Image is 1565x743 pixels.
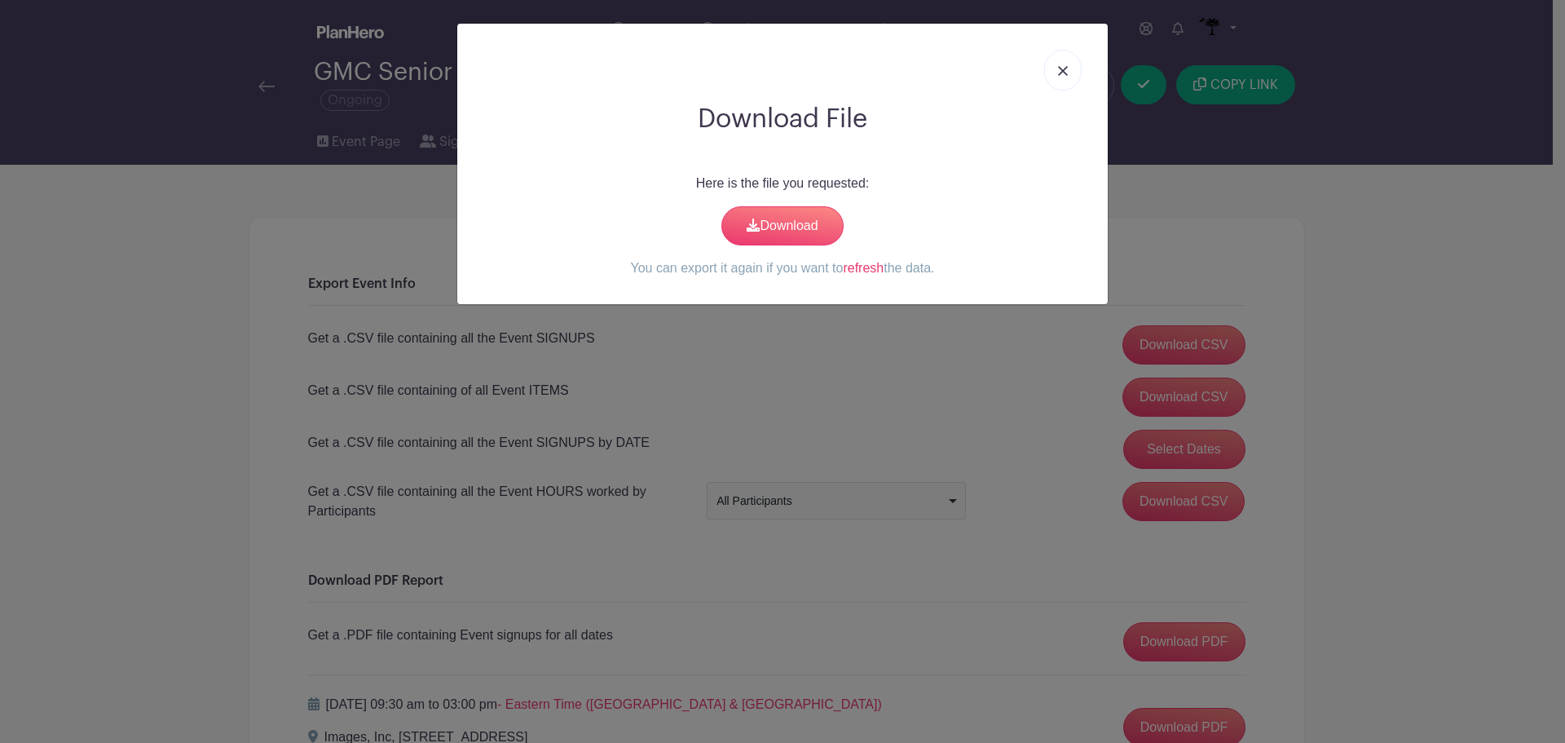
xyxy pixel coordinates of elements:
[843,261,884,275] a: refresh
[1058,66,1068,76] img: close_button-5f87c8562297e5c2d7936805f587ecaba9071eb48480494691a3f1689db116b3.svg
[721,206,844,245] a: Download
[470,259,1095,278] p: You can export it again if you want to the data.
[470,174,1095,193] p: Here is the file you requested:
[470,104,1095,135] h2: Download File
